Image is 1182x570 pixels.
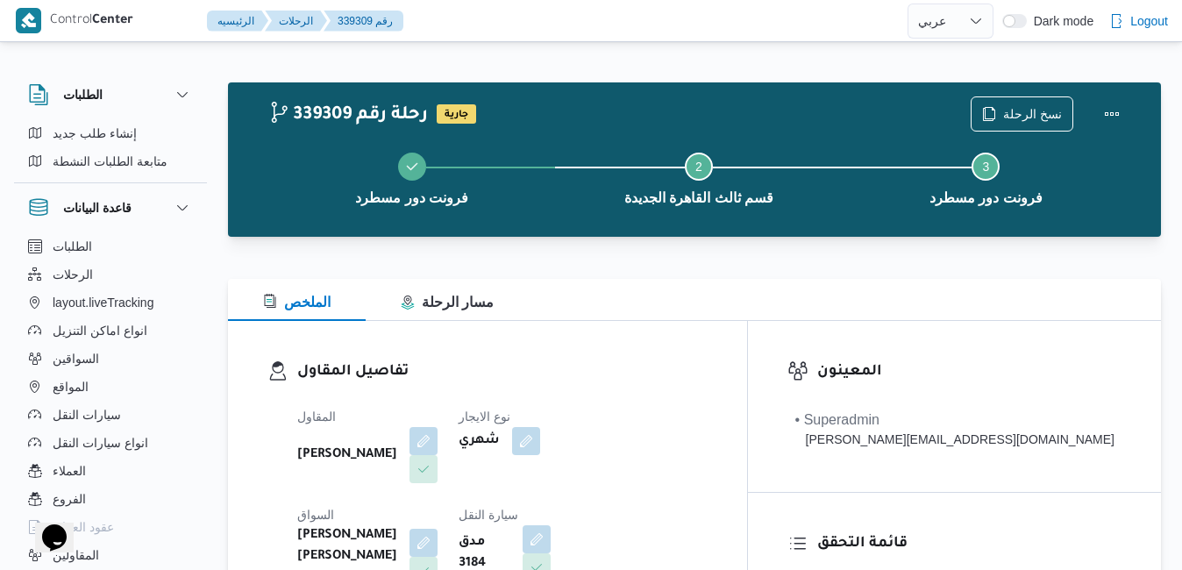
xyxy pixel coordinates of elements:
h3: الطلبات [63,84,103,105]
span: سيارات النقل [53,404,121,425]
span: فرونت دور مسطرد [929,188,1043,209]
span: قسم ثالث القاهرة الجديدة [624,188,773,209]
button: سيارات النقل [21,401,200,429]
b: [PERSON_NAME] [297,445,397,466]
span: إنشاء طلب جديد [53,123,137,144]
button: انواع سيارات النقل [21,429,200,457]
button: الرحلات [21,260,200,289]
button: انواع اماكن التنزيل [21,317,200,345]
span: Logout [1130,11,1168,32]
button: فرونت دور مسطرد [268,132,555,223]
span: متابعة الطلبات النشطة [53,151,167,172]
span: المقاول [297,410,336,424]
button: إنشاء طلب جديد [21,119,200,147]
span: فرونت دور مسطرد [355,188,468,209]
span: 3 [982,160,989,174]
button: الطلبات [21,232,200,260]
span: الطلبات [53,236,92,257]
button: عقود العملاء [21,513,200,541]
b: جارية [445,110,468,120]
button: قاعدة البيانات [28,197,193,218]
span: السواق [297,508,334,522]
h3: قائمة التحقق [817,532,1121,556]
span: 2 [695,160,702,174]
h3: المعينون [817,360,1121,384]
span: انواع سيارات النقل [53,432,148,453]
span: الرحلات [53,264,93,285]
button: 339309 رقم [324,11,403,32]
b: Center [92,14,133,28]
h3: تفاصيل المقاول [297,360,708,384]
img: X8yXhbKr1z7QwAAAABJRU5ErkJggg== [16,8,41,33]
button: layout.liveTracking [21,289,200,317]
span: انواع اماكن التنزيل [53,320,147,341]
button: Actions [1094,96,1129,132]
b: شهري [459,431,500,452]
div: الطلبات [14,119,207,182]
div: • Superadmin [795,410,1114,431]
span: الفروع [53,488,86,509]
span: الملخص [263,295,331,310]
button: Logout [1102,4,1175,39]
span: السواقين [53,348,99,369]
button: السواقين [21,345,200,373]
h3: قاعدة البيانات [63,197,132,218]
button: العملاء [21,457,200,485]
span: جارية [437,104,476,124]
button: الرئيسيه [207,11,268,32]
span: layout.liveTracking [53,292,153,313]
button: المقاولين [21,541,200,569]
span: نسخ الرحلة [1003,103,1062,125]
button: الرحلات [265,11,327,32]
span: المقاولين [53,545,99,566]
span: العملاء [53,460,86,481]
span: المواقع [53,376,89,397]
button: متابعة الطلبات النشطة [21,147,200,175]
button: قسم ثالث القاهرة الجديدة [555,132,842,223]
div: [PERSON_NAME][EMAIL_ADDRESS][DOMAIN_NAME] [795,431,1114,449]
span: • Superadmin mohamed.nabil@illa.com.eg [795,410,1114,449]
button: فرونت دور مسطرد [843,132,1129,223]
button: الفروع [21,485,200,513]
svg: Step 1 is complete [405,160,419,174]
span: نوع الايجار [459,410,510,424]
h2: 339309 رحلة رقم [268,104,428,127]
button: نسخ الرحلة [971,96,1073,132]
span: Dark mode [1027,14,1093,28]
button: المواقع [21,373,200,401]
span: عقود العملاء [53,517,114,538]
span: سيارة النقل [459,508,518,522]
span: مسار الرحلة [401,295,494,310]
iframe: chat widget [18,500,74,552]
button: الطلبات [28,84,193,105]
